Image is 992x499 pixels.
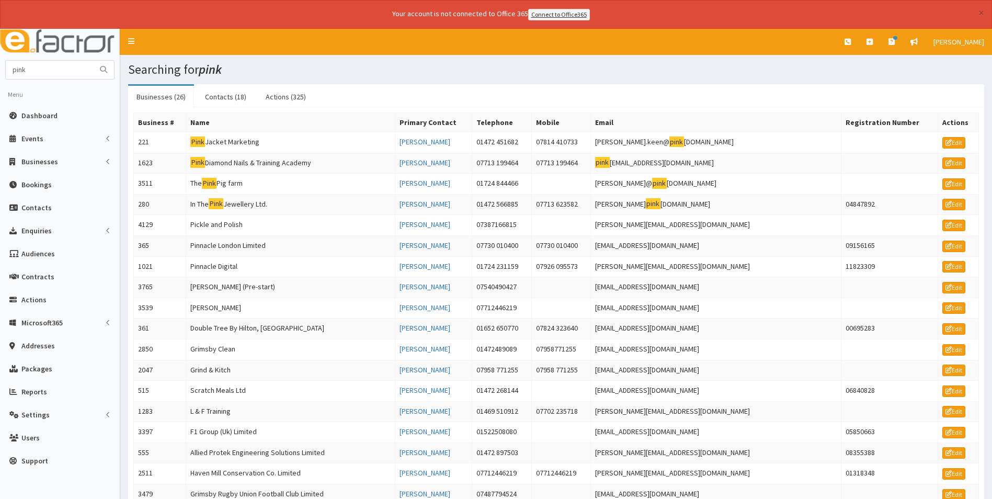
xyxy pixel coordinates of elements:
[942,427,965,438] a: Edit
[942,199,965,210] a: Edit
[590,298,841,319] td: [EMAIL_ADDRESS][DOMAIN_NAME]
[472,339,531,360] td: 01472489089
[400,158,450,167] a: [PERSON_NAME]
[942,365,965,376] a: Edit
[186,256,395,277] td: Pinnacle Digital
[942,385,965,397] a: Edit
[400,178,450,188] a: [PERSON_NAME]
[942,447,965,459] a: Edit
[21,410,50,419] span: Settings
[841,194,938,215] td: 04847892
[841,463,938,484] td: 01318348
[21,226,52,235] span: Enquiries
[841,235,938,256] td: 09156165
[134,401,186,422] td: 1283
[841,256,938,277] td: 11823309
[942,137,965,149] a: Edit
[400,220,450,229] a: [PERSON_NAME]
[186,401,395,422] td: L & F Training
[21,387,47,396] span: Reports
[590,174,841,195] td: [PERSON_NAME]@ [DOMAIN_NAME]
[134,235,186,256] td: 365
[590,277,841,298] td: [EMAIL_ADDRESS][DOMAIN_NAME]
[590,443,841,463] td: [PERSON_NAME][EMAIL_ADDRESS][DOMAIN_NAME]
[646,198,660,209] mark: pink
[590,215,841,236] td: [PERSON_NAME][EMAIL_ADDRESS][DOMAIN_NAME]
[128,63,984,76] h1: Searching for
[590,132,841,153] td: [PERSON_NAME].keen@ [DOMAIN_NAME]
[942,323,965,335] a: Edit
[472,463,531,484] td: 07712446219
[531,132,590,153] td: 07814 410733
[590,339,841,360] td: [EMAIL_ADDRESS][DOMAIN_NAME]
[21,157,58,166] span: Businesses
[531,463,590,484] td: 07712446219
[190,137,205,148] mark: Pink
[528,9,590,20] a: Connect to Office365
[186,422,395,443] td: F1 Group (Uk) Limited
[186,381,395,402] td: Scratch Meals Ltd
[186,174,395,195] td: The Pig farm
[531,153,590,174] td: 07713 199464
[186,360,395,381] td: Grind & Kitch
[669,137,684,148] mark: pink
[590,319,841,339] td: [EMAIL_ADDRESS][DOMAIN_NAME]
[186,194,395,215] td: In The Jewellery Ltd.
[134,463,186,484] td: 2511
[134,112,186,132] th: Business #
[400,427,450,436] a: [PERSON_NAME]
[21,180,52,189] span: Bookings
[400,468,450,478] a: [PERSON_NAME]
[400,489,450,498] a: [PERSON_NAME]
[400,282,450,291] a: [PERSON_NAME]
[134,256,186,277] td: 1021
[926,29,992,55] a: [PERSON_NAME]
[531,194,590,215] td: 07713 623582
[21,456,48,466] span: Support
[186,112,395,132] th: Name
[128,86,194,108] a: Businesses (26)
[841,443,938,463] td: 08355388
[472,256,531,277] td: 01724 231159
[6,61,94,79] input: Search...
[197,86,255,108] a: Contacts (18)
[21,433,40,443] span: Users
[400,323,450,333] a: [PERSON_NAME]
[199,61,222,77] i: pink
[590,422,841,443] td: [EMAIL_ADDRESS][DOMAIN_NAME]
[134,194,186,215] td: 280
[595,157,610,168] mark: pink
[21,249,55,258] span: Audiences
[186,298,395,319] td: [PERSON_NAME]
[134,319,186,339] td: 361
[531,319,590,339] td: 07824 323640
[472,132,531,153] td: 01472 451682
[400,448,450,457] a: [PERSON_NAME]
[531,360,590,381] td: 07958 771255
[134,153,186,174] td: 1623
[472,112,531,132] th: Telephone
[400,344,450,354] a: [PERSON_NAME]
[942,261,965,273] a: Edit
[942,406,965,417] a: Edit
[400,137,450,146] a: [PERSON_NAME]
[21,111,58,120] span: Dashboard
[400,241,450,250] a: [PERSON_NAME]
[21,272,54,281] span: Contracts
[186,277,395,298] td: [PERSON_NAME] (Pre-start)
[209,198,223,209] mark: Pink
[942,157,965,169] a: Edit
[186,443,395,463] td: Allied Protek Engineering Solutions Limited
[531,401,590,422] td: 07702 235718
[472,194,531,215] td: 01472 566885
[472,443,531,463] td: 01472 897503
[257,86,314,108] a: Actions (325)
[531,256,590,277] td: 07926 095573
[841,422,938,443] td: 05850663
[134,360,186,381] td: 2047
[400,303,450,312] a: [PERSON_NAME]
[942,178,965,190] a: Edit
[942,344,965,356] a: Edit
[186,132,395,153] td: Jacket Marketing
[942,220,965,231] a: Edit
